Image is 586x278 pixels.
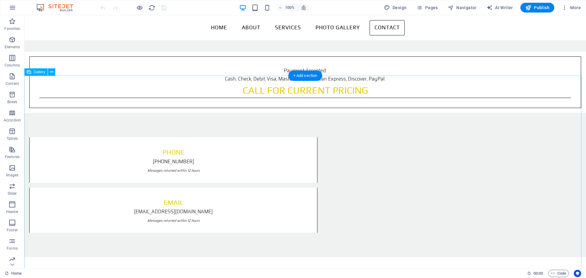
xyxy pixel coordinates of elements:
[5,270,22,277] a: Click to cancel selection. Double-click to open Pages
[6,209,18,214] p: Header
[285,4,295,11] h6: 100%
[301,5,306,10] i: On resize automatically adjust zoom level to fit chosen device.
[382,3,409,13] div: Design (Ctrl+Alt+Y)
[4,118,21,123] p: Accordion
[538,271,539,276] span: :
[7,136,18,141] p: Tables
[5,63,20,68] p: Columns
[416,5,438,11] span: Pages
[4,26,20,31] p: Favorites
[562,5,581,11] span: More
[525,5,549,11] span: Publish
[7,228,18,233] p: Footer
[276,4,298,11] button: 100%
[7,246,18,251] p: Forms
[484,3,515,13] button: AI Writer
[7,99,17,104] p: Boxes
[520,3,554,13] button: Publish
[384,5,407,11] span: Design
[382,3,409,13] button: Design
[5,81,19,86] p: Content
[548,270,569,277] button: Code
[8,191,17,196] p: Slider
[559,3,583,13] button: More
[551,270,566,277] span: Code
[6,173,19,178] p: Images
[5,154,20,159] p: Features
[24,15,586,268] iframe: To enrich screen reader interactions, please activate Accessibility in Grammarly extension settings
[534,270,543,277] span: 00 00
[288,70,322,81] div: + Add section
[136,4,143,11] button: Click here to leave preview mode and continue editing
[445,3,479,13] button: Navigator
[574,270,581,277] button: Usercentrics
[34,70,45,74] span: Gallery
[5,45,20,49] p: Elements
[148,4,155,11] button: reload
[35,4,81,11] img: Editor Logo
[148,4,155,11] i: Reload page
[128,142,170,150] span: [PHONE_NUMBER]
[527,270,543,277] h6: Session time
[487,5,513,11] span: AI Writer
[448,5,477,11] span: Navigator
[414,3,440,13] button: Pages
